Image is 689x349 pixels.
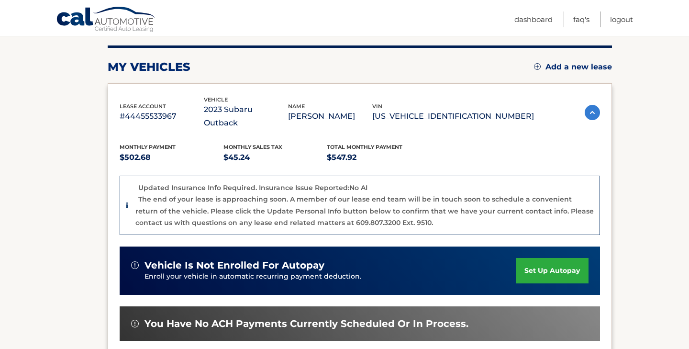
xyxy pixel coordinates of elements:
[120,103,166,110] span: lease account
[204,103,288,130] p: 2023 Subaru Outback
[327,151,431,164] p: $547.92
[131,261,139,269] img: alert-white.svg
[56,6,156,34] a: Cal Automotive
[516,258,589,283] a: set up autopay
[288,103,305,110] span: name
[372,110,534,123] p: [US_VEHICLE_IDENTIFICATION_NUMBER]
[120,151,223,164] p: $502.68
[108,60,190,74] h2: my vehicles
[120,110,204,123] p: #44455533967
[372,103,382,110] span: vin
[610,11,633,27] a: Logout
[204,96,228,103] span: vehicle
[131,320,139,327] img: alert-white.svg
[534,63,541,70] img: add.svg
[585,105,600,120] img: accordion-active.svg
[534,62,612,72] a: Add a new lease
[120,144,176,150] span: Monthly Payment
[144,259,324,271] span: vehicle is not enrolled for autopay
[144,318,468,330] span: You have no ACH payments currently scheduled or in process.
[288,110,372,123] p: [PERSON_NAME]
[144,271,516,282] p: Enroll your vehicle in automatic recurring payment deduction.
[138,183,367,192] p: Updated Insurance Info Required. Insurance Issue Reported:No AI
[135,195,594,227] p: The end of your lease is approaching soon. A member of our lease end team will be in touch soon t...
[327,144,402,150] span: Total Monthly Payment
[223,144,282,150] span: Monthly sales Tax
[573,11,589,27] a: FAQ's
[514,11,553,27] a: Dashboard
[223,151,327,164] p: $45.24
